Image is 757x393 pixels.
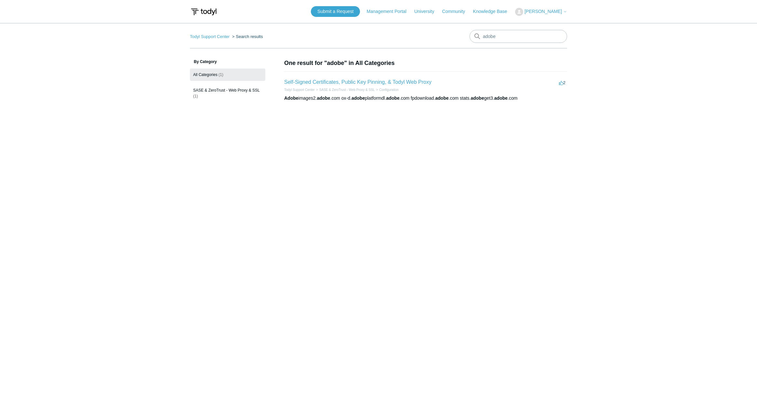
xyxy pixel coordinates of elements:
a: Management Portal [367,8,413,15]
span: SASE & ZeroTrust - Web Proxy & SSL [193,88,260,93]
li: Todyl Support Center [284,87,315,92]
li: SASE & ZeroTrust - Web Proxy & SSL [315,87,375,92]
a: All Categories (1) [190,69,265,81]
img: Todyl Support Center Help Center home page [190,6,218,18]
a: Community [442,8,472,15]
a: Todyl Support Center [190,34,230,39]
em: adobe [386,95,400,101]
h1: One result for "adobe" in All Categories [284,59,567,68]
em: Adobe [284,95,299,101]
a: Knowledge Base [473,8,514,15]
a: Submit a Request [311,6,360,17]
button: [PERSON_NAME] [515,8,567,16]
a: Configuration [379,88,398,92]
em: adobe [494,95,508,101]
a: SASE & ZeroTrust - Web Proxy & SSL [319,88,375,92]
span: All Categories [193,72,218,77]
li: Configuration [375,87,398,92]
em: adobe [471,95,484,101]
li: Todyl Support Center [190,34,231,39]
a: University [414,8,441,15]
a: Self-Signed Certificates, Public Key Pinning, & Todyl Web Proxy [284,79,432,85]
span: (1) [193,94,198,98]
input: Search [470,30,567,43]
h3: By Category [190,59,265,65]
a: SASE & ZeroTrust - Web Proxy & SSL (1) [190,84,265,102]
li: Search results [231,34,263,39]
a: Todyl Support Center [284,88,315,92]
em: adobe [317,95,330,101]
span: (1) [219,72,223,77]
em: adobe [352,95,365,101]
span: [PERSON_NAME] [525,9,562,14]
em: adobe [435,95,449,101]
div: images2. .com ox-d. platformdl. .com fpdownload. .com stats. get3. .com [284,95,567,102]
span: 2 [559,80,565,85]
